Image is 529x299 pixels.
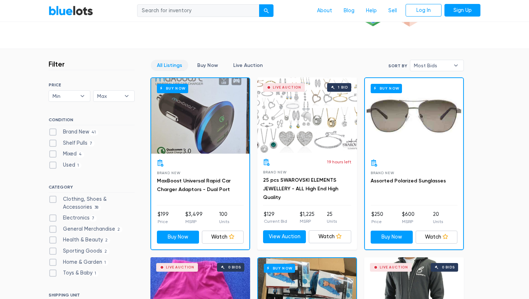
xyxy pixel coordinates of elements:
span: 2 [103,238,110,244]
li: $600 [402,210,415,225]
a: Buy Now [157,231,199,244]
p: MSRP [185,218,203,225]
span: Max [97,91,121,101]
a: View Auction [263,230,306,243]
span: 2 [115,227,122,232]
a: Live Auction [227,60,269,71]
div: Live Auction [166,266,194,269]
div: Live Auction [380,266,408,269]
p: MSRP [300,218,315,225]
p: Units [433,218,443,225]
b: ▾ [119,91,134,101]
a: Buy Now [151,78,249,154]
li: $3,499 [185,210,203,225]
label: Health & Beauty [49,236,110,244]
a: All Listings [151,60,188,71]
a: Assorted Polarized Sunglasses [371,178,446,184]
h3: Filter [49,60,65,68]
span: Most Bids [414,60,450,71]
a: About [311,4,338,18]
p: Units [327,218,337,225]
a: 25 pcs SWAROVSKI ELEMENTS JEWELLERY - ALL High End High Quality [263,177,338,200]
div: 0 bids [228,266,241,269]
a: Live Auction 1 bid [257,77,357,153]
span: 38 [92,205,101,210]
p: Price [371,218,383,225]
p: Price [158,218,169,225]
label: Clothing, Shoes & Accessories [49,195,135,211]
h6: Buy Now [371,84,402,93]
div: 1 bid [338,86,348,89]
span: 1 [102,260,108,266]
label: Mixed [49,150,84,158]
label: Brand New [49,128,98,136]
span: Brand New [263,170,286,174]
a: Sign Up [444,4,480,17]
li: $250 [371,210,383,225]
label: Used [49,161,81,169]
div: 0 bids [442,266,455,269]
span: 4 [77,152,84,158]
h6: CATEGORY [49,185,135,192]
span: Brand New [157,171,180,175]
li: $1,225 [300,210,315,225]
span: 41 [89,130,98,135]
p: Current Bid [264,218,287,225]
h6: PRICE [49,82,135,87]
label: Home & Garden [49,258,108,266]
p: 19 hours left [327,159,351,165]
label: Electronics [49,214,97,222]
a: BlueLots [49,5,93,16]
a: Log In [406,4,442,17]
li: $129 [264,210,287,225]
label: General Merchandise [49,225,122,233]
a: Buy Now [371,231,413,244]
label: Toys & Baby [49,269,99,277]
span: 7 [90,216,97,221]
a: MaxBoost Universal Rapid Car Charger Adaptors - Dual Port [157,178,231,192]
a: Blog [338,4,360,18]
b: ▾ [75,91,90,101]
div: Live Auction [273,86,301,89]
span: Min [53,91,76,101]
h6: CONDITION [49,117,135,125]
input: Search for inventory [137,4,259,17]
li: 25 [327,210,337,225]
a: Help [360,4,383,18]
a: Watch [309,230,352,243]
span: 2 [102,249,109,254]
label: Shelf Pulls [49,139,95,147]
h6: Buy Now [264,264,295,273]
h6: Buy Now [157,84,188,93]
b: ▾ [448,60,464,71]
span: Brand New [371,171,394,175]
p: MSRP [402,218,415,225]
span: 1 [92,271,99,277]
span: 7 [87,141,95,146]
li: 20 [433,210,443,225]
label: Sporting Goods [49,247,109,255]
a: Buy Now [365,78,463,154]
a: Watch [416,231,458,244]
p: Units [219,218,229,225]
a: Watch [202,231,244,244]
a: Buy Now [191,60,224,71]
li: $199 [158,210,169,225]
li: 100 [219,210,229,225]
label: Sort By [388,63,407,69]
a: Sell [383,4,403,18]
span: 1 [75,163,81,168]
